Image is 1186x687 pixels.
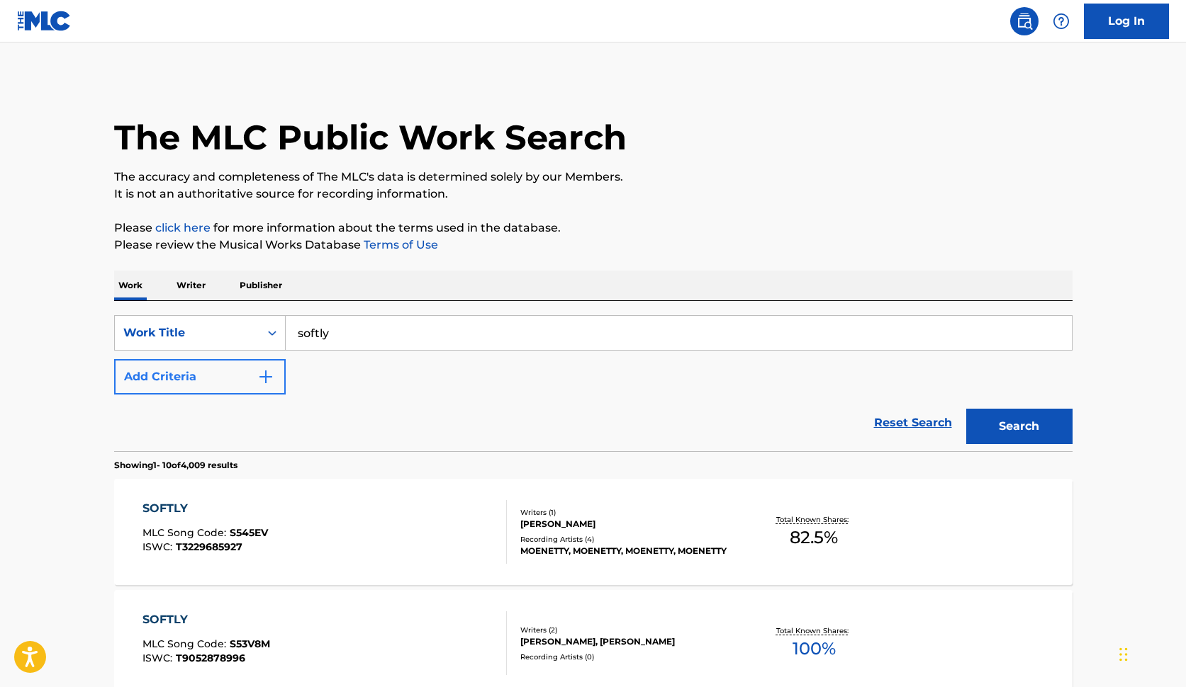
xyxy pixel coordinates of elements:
[1084,4,1169,39] a: Log In
[520,534,734,545] div: Recording Artists ( 4 )
[142,611,270,628] div: SOFTLY
[966,409,1073,444] button: Search
[114,186,1073,203] p: It is not an authoritative source for recording information.
[114,237,1073,254] p: Please review the Musical Works Database
[520,507,734,518] div: Writers ( 1 )
[142,526,230,539] span: MLC Song Code :
[776,625,852,636] p: Total Known Shares:
[1119,633,1128,676] div: Drag
[114,271,147,300] p: Work
[1115,619,1186,687] iframe: Chat Widget
[257,368,274,385] img: 9d2ae6d4665cec9f34b9.svg
[176,540,242,553] span: T3229685927
[1010,7,1039,35] a: Public Search
[123,324,251,341] div: Work Title
[17,11,72,31] img: MLC Logo
[230,637,270,650] span: S53V8M
[114,359,286,394] button: Add Criteria
[142,540,176,553] span: ISWC :
[142,500,268,517] div: SOFTLY
[776,514,852,525] p: Total Known Shares:
[793,636,836,662] span: 100 %
[520,545,734,557] div: MOENETTY, MOENETTY, MOENETTY, MOENETTY
[155,221,211,234] a: click here
[520,652,734,662] div: Recording Artists ( 0 )
[1053,13,1070,30] img: help
[114,220,1073,237] p: Please for more information about the terms used in the database.
[114,459,237,472] p: Showing 1 - 10 of 4,009 results
[361,238,438,251] a: Terms of Use
[520,635,734,648] div: [PERSON_NAME], [PERSON_NAME]
[867,407,959,438] a: Reset Search
[790,525,838,550] span: 82.5 %
[114,479,1073,585] a: SOFTLYMLC Song Code:S545EVISWC:T3229685927Writers (1)[PERSON_NAME]Recording Artists (4)MOENETTY, ...
[230,526,268,539] span: S545EV
[114,315,1073,451] form: Search Form
[176,652,245,664] span: T9052878996
[172,271,210,300] p: Writer
[142,637,230,650] span: MLC Song Code :
[520,625,734,635] div: Writers ( 2 )
[1047,7,1075,35] div: Help
[235,271,286,300] p: Publisher
[114,169,1073,186] p: The accuracy and completeness of The MLC's data is determined solely by our Members.
[142,652,176,664] span: ISWC :
[114,116,627,159] h1: The MLC Public Work Search
[520,518,734,530] div: [PERSON_NAME]
[1016,13,1033,30] img: search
